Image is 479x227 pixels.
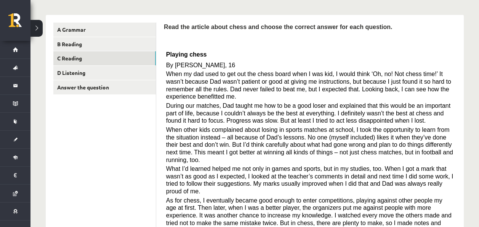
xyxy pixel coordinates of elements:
span: Playing chess [166,51,207,58]
span: By [PERSON_NAME], 16 [166,62,235,68]
a: C Reading [53,51,156,65]
a: Answer the question [53,80,156,94]
span: What I’d learned helped me not only in games and sports, but in my studies, too. When I got a mar... [166,165,453,195]
span: When my dad used to get out the chess board when I was kid, I would think ‘Oh, no! Not chess time... [166,71,451,100]
span: When other kids complained about losing in sports matches at school, I took the opportunity to le... [166,126,453,163]
a: D Listening [53,66,156,80]
span: During our matches, Dad taught me how to be a good loser and explained that this would be an impo... [166,102,450,124]
a: B Reading [53,37,156,51]
a: A Grammar [53,23,156,37]
span: Read the article about chess and choose the correct answer for each question. [164,24,392,30]
a: Rīgas 1. Tālmācības vidusskola [8,13,30,32]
